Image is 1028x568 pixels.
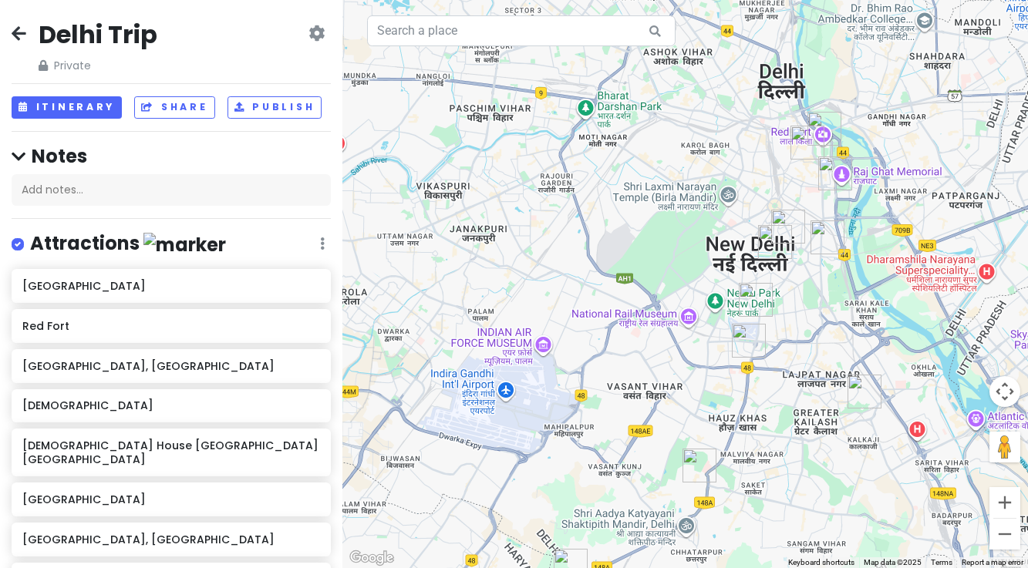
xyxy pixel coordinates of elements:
div: Safdarjung Tomb, Delhi [739,283,773,317]
div: National Gandhi Museum [818,156,852,190]
button: Publish [228,96,322,119]
a: Open this area in Google Maps (opens a new window) [346,548,397,568]
a: Report a map error [962,558,1023,566]
h6: [DEMOGRAPHIC_DATA] House [GEOGRAPHIC_DATA] [GEOGRAPHIC_DATA] [22,439,320,466]
h6: [GEOGRAPHIC_DATA] [22,492,320,506]
h6: [DEMOGRAPHIC_DATA] [22,398,320,412]
input: Search a place [367,15,676,46]
div: Baha'i House New Delhi India [771,210,805,244]
div: National Museum, New Delhi [758,225,792,259]
div: Red Fort [807,112,841,146]
button: Share [134,96,214,119]
h2: Delhi Trip [39,18,157,51]
img: Google [346,548,397,568]
button: Keyboard shortcuts [788,557,854,568]
h6: [GEOGRAPHIC_DATA], [GEOGRAPHIC_DATA] [22,533,320,546]
button: Zoom in [989,487,1020,518]
button: Map camera controls [989,376,1020,407]
a: Terms (opens in new tab) [931,558,952,566]
h6: [GEOGRAPHIC_DATA] [22,279,320,293]
button: Itinerary [12,96,122,119]
h6: [GEOGRAPHIC_DATA], [GEOGRAPHIC_DATA] [22,359,320,373]
span: Private [39,57,157,74]
div: National Crafts Museum & Hastkala Academy [811,220,844,254]
span: Map data ©2025 [864,558,922,566]
div: Dilli Haat - INA [732,324,766,358]
h6: Red Fort [22,319,320,333]
div: Lotus Temple [848,375,881,408]
h4: Attractions [30,231,226,257]
div: Qutb Minar [683,449,716,482]
h4: Notes [12,144,331,168]
div: Jama Masjid [790,126,824,160]
button: Drag Pegman onto the map to open Street View [989,432,1020,462]
button: Zoom out [989,519,1020,550]
div: Add notes... [12,174,331,207]
img: marker [143,233,226,257]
